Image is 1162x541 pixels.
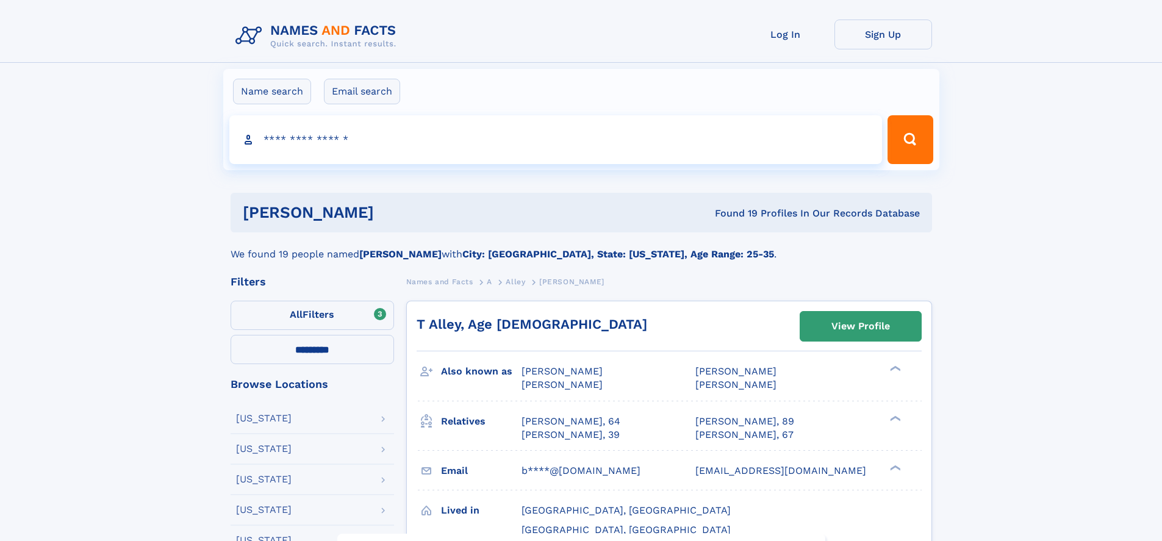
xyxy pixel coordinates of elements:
[522,428,620,442] a: [PERSON_NAME], 39
[359,248,442,260] b: [PERSON_NAME]
[441,500,522,521] h3: Lived in
[695,415,794,428] a: [PERSON_NAME], 89
[522,365,603,377] span: [PERSON_NAME]
[887,414,902,422] div: ❯
[506,278,525,286] span: Alley
[800,312,921,341] a: View Profile
[236,505,292,515] div: [US_STATE]
[888,115,933,164] button: Search Button
[441,361,522,382] h3: Also known as
[243,205,545,220] h1: [PERSON_NAME]
[233,79,311,104] label: Name search
[506,274,525,289] a: Alley
[834,20,932,49] a: Sign Up
[236,444,292,454] div: [US_STATE]
[831,312,890,340] div: View Profile
[487,274,492,289] a: A
[462,248,774,260] b: City: [GEOGRAPHIC_DATA], State: [US_STATE], Age Range: 25-35
[236,475,292,484] div: [US_STATE]
[522,504,731,516] span: [GEOGRAPHIC_DATA], [GEOGRAPHIC_DATA]
[522,415,620,428] a: [PERSON_NAME], 64
[417,317,647,332] a: T Alley, Age [DEMOGRAPHIC_DATA]
[231,276,394,287] div: Filters
[324,79,400,104] label: Email search
[290,309,303,320] span: All
[406,274,473,289] a: Names and Facts
[522,379,603,390] span: [PERSON_NAME]
[231,301,394,330] label: Filters
[544,207,920,220] div: Found 19 Profiles In Our Records Database
[236,414,292,423] div: [US_STATE]
[887,365,902,373] div: ❯
[229,115,883,164] input: search input
[231,20,406,52] img: Logo Names and Facts
[695,365,776,377] span: [PERSON_NAME]
[487,278,492,286] span: A
[737,20,834,49] a: Log In
[522,524,731,536] span: [GEOGRAPHIC_DATA], [GEOGRAPHIC_DATA]
[231,379,394,390] div: Browse Locations
[695,428,794,442] a: [PERSON_NAME], 67
[887,464,902,471] div: ❯
[695,465,866,476] span: [EMAIL_ADDRESS][DOMAIN_NAME]
[539,278,604,286] span: [PERSON_NAME]
[695,379,776,390] span: [PERSON_NAME]
[441,411,522,432] h3: Relatives
[231,232,932,262] div: We found 19 people named with .
[441,460,522,481] h3: Email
